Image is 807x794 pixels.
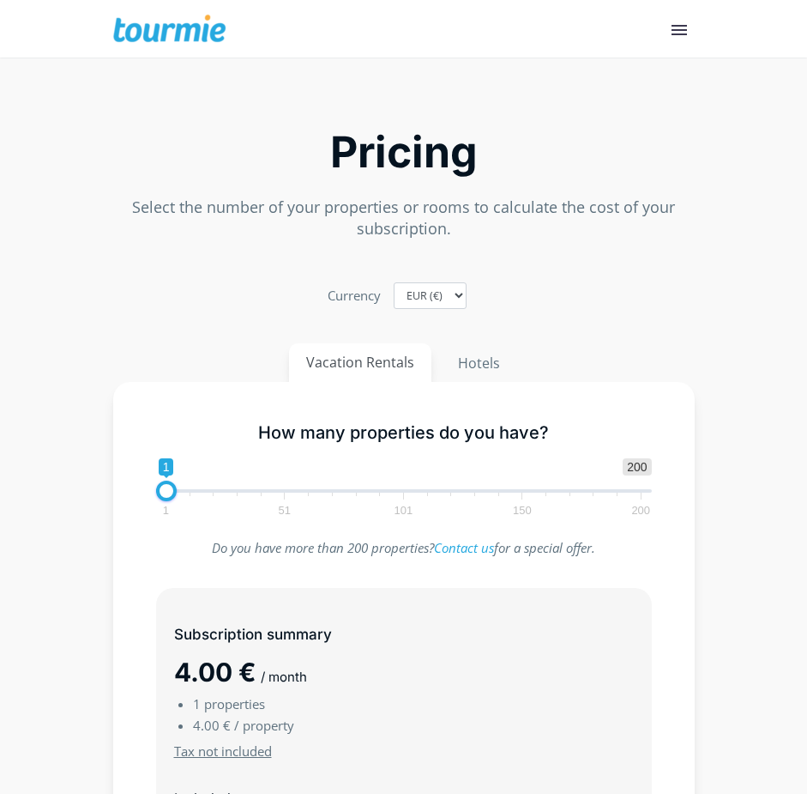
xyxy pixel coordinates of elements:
a: Contact us [434,539,494,556]
span: 150 [510,506,534,514]
span: properties [204,695,265,712]
h5: How many properties do you have? [156,421,652,445]
span: 101 [392,506,416,514]
span: 200 [623,458,651,476]
span: 1 [159,458,174,476]
button: Hotels [440,343,518,383]
h5: Subscription summary [174,622,634,647]
label: Currency [328,285,381,306]
span: 4.00 € [174,657,256,688]
h2: Pricing [113,136,695,169]
p: Select the number of your properties or rooms to calculate the cost of your subscription. [113,197,695,239]
button: Primary Menu [664,17,695,43]
span: 51 [276,506,293,514]
span: 1 [160,506,172,514]
u: Tax not included [174,742,272,760]
button: Vacation Rentals [289,343,431,382]
span: 1 [193,695,201,712]
p: Do you have more than 200 properties? for a special offer. [156,537,652,559]
span: / property [234,717,294,734]
span: 200 [629,506,653,514]
span: / month [261,669,307,685]
span: 4.00 € [193,717,231,734]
